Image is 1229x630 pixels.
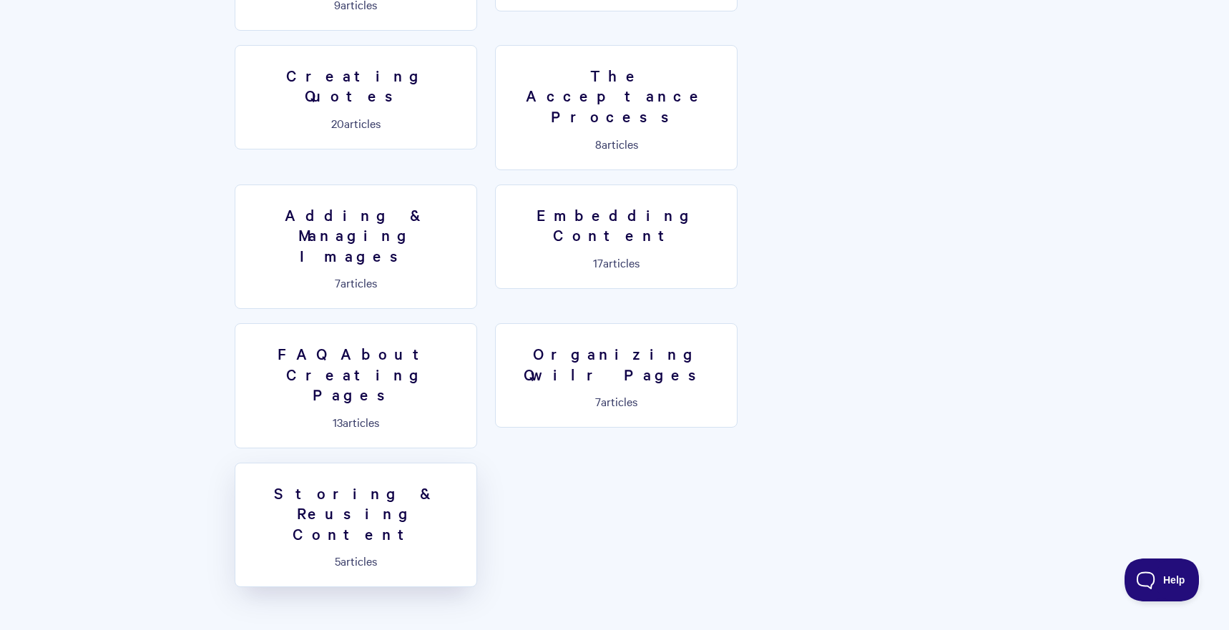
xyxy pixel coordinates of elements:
span: 7 [595,393,601,409]
p: articles [244,554,468,567]
span: 20 [331,115,344,131]
a: The Acceptance Process 8articles [495,45,738,170]
p: articles [504,137,728,150]
span: 13 [333,414,343,430]
span: 8 [595,136,602,152]
span: 7 [335,275,341,290]
p: articles [504,395,728,408]
p: articles [244,117,468,129]
iframe: Toggle Customer Support [1125,558,1200,601]
span: 17 [593,255,603,270]
p: articles [244,415,468,428]
span: 5 [335,553,341,569]
a: Embedding Content 17articles [495,184,738,289]
h3: The Acceptance Process [504,65,728,127]
h3: Storing & Reusing Content [244,483,468,544]
h3: Organizing Qwilr Pages [504,343,728,384]
h3: Embedding Content [504,205,728,245]
a: Creating Quotes 20articles [235,45,477,149]
h3: Creating Quotes [244,65,468,106]
h3: Adding & Managing Images [244,205,468,266]
a: Storing & Reusing Content 5articles [235,463,477,588]
a: Organizing Qwilr Pages 7articles [495,323,738,428]
a: FAQ About Creating Pages 13articles [235,323,477,448]
h3: FAQ About Creating Pages [244,343,468,405]
a: Adding & Managing Images 7articles [235,184,477,310]
p: articles [504,256,728,269]
p: articles [244,276,468,289]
